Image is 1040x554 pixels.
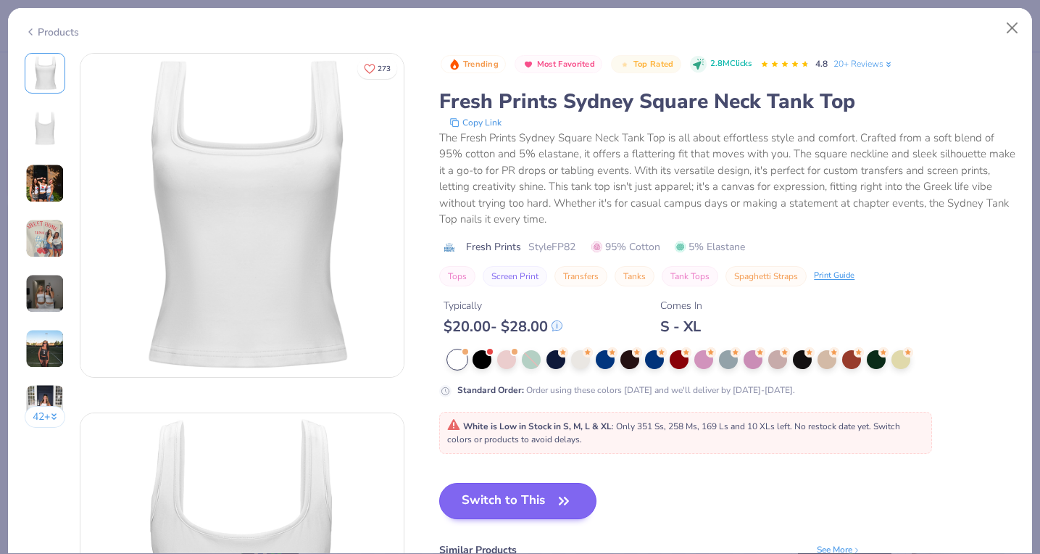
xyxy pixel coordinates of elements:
[25,329,65,368] img: User generated content
[439,266,475,286] button: Tops
[25,384,65,423] img: User generated content
[815,58,828,70] span: 4.8
[25,25,79,40] div: Products
[447,421,900,445] span: : Only 351 Ss, 258 Ms, 169 Ls and 10 XLs left. No restock date yet. Switch colors or products to ...
[528,239,575,255] span: Style FP82
[439,88,1015,115] div: Fresh Prints Sydney Square Neck Tank Top
[439,130,1015,228] div: The Fresh Prints Sydney Square Neck Tank Top is all about effortless style and comfort. Crafted f...
[611,55,681,74] button: Badge Button
[523,59,534,70] img: Most Favorited sort
[591,239,660,255] span: 95% Cotton
[760,53,810,76] div: 4.8 Stars
[554,266,607,286] button: Transfers
[662,266,718,286] button: Tank Tops
[439,483,596,519] button: Switch to This
[28,56,62,91] img: Front
[80,54,404,377] img: Front
[463,60,499,68] span: Trending
[25,164,65,203] img: User generated content
[25,406,66,428] button: 42+
[999,15,1026,42] button: Close
[441,55,506,74] button: Badge Button
[463,421,612,432] strong: White is Low in Stock in S, M, L & XL
[449,59,460,70] img: Trending sort
[725,266,807,286] button: Spaghetti Straps
[357,58,397,79] button: Like
[444,298,562,313] div: Typically
[537,60,595,68] span: Most Favorited
[25,219,65,258] img: User generated content
[619,59,631,70] img: Top Rated sort
[710,58,752,70] span: 2.8M Clicks
[25,274,65,313] img: User generated content
[515,55,602,74] button: Badge Button
[445,115,506,130] button: copy to clipboard
[675,239,745,255] span: 5% Elastane
[615,266,654,286] button: Tanks
[457,384,795,397] div: Order using these colors [DATE] and we'll deliver by [DATE]-[DATE].
[457,384,524,396] strong: Standard Order :
[439,241,459,253] img: brand logo
[633,60,674,68] span: Top Rated
[660,298,702,313] div: Comes In
[466,239,521,255] span: Fresh Prints
[378,65,391,73] span: 273
[814,270,854,282] div: Print Guide
[833,57,894,70] a: 20+ Reviews
[660,318,702,336] div: S - XL
[28,111,62,146] img: Back
[483,266,547,286] button: Screen Print
[444,318,562,336] div: $ 20.00 - $ 28.00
